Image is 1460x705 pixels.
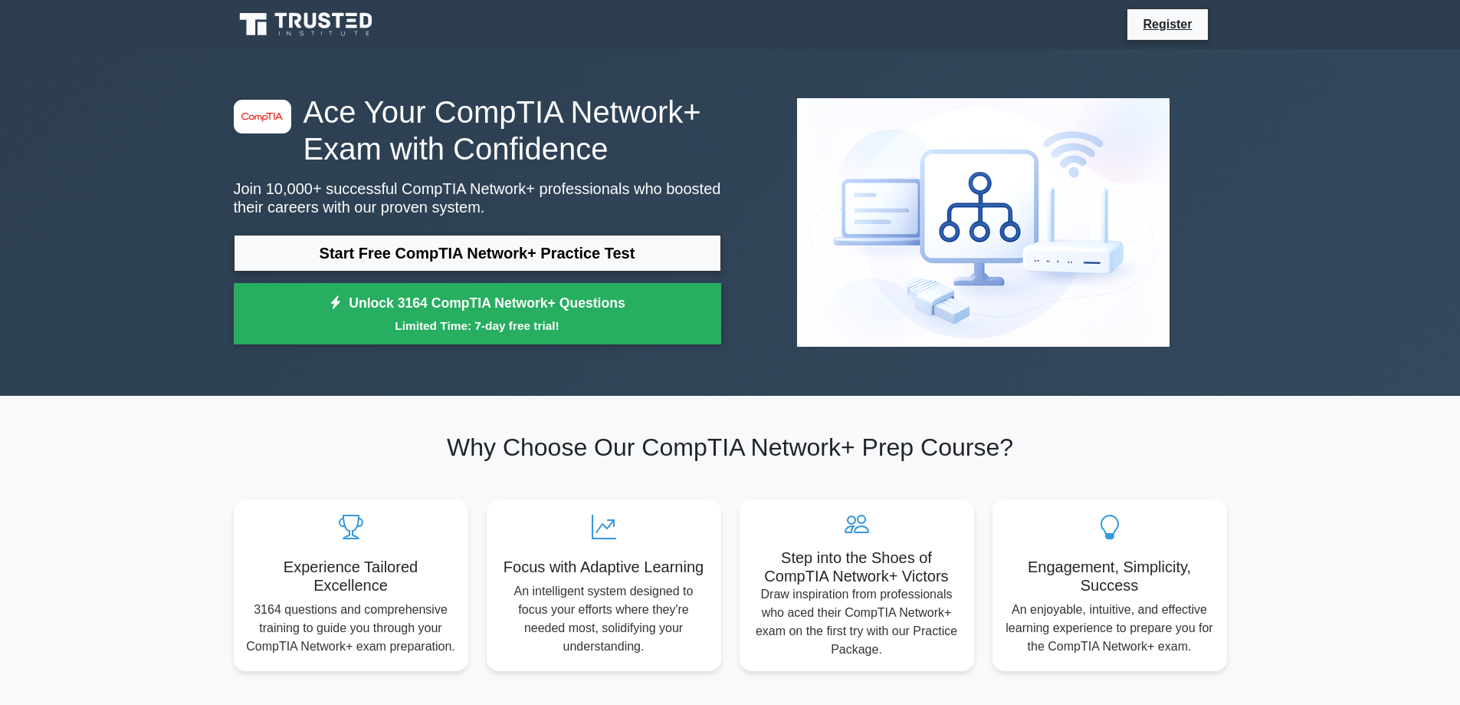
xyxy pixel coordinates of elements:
p: An intelligent system designed to focus your efforts where they're needed most, solidifying your ... [499,582,709,656]
h5: Engagement, Simplicity, Success [1005,558,1215,595]
p: Draw inspiration from professionals who aced their CompTIA Network+ exam on the first try with ou... [752,585,962,659]
p: 3164 questions and comprehensive training to guide you through your CompTIA Network+ exam prepara... [246,601,456,656]
p: An enjoyable, intuitive, and effective learning experience to prepare you for the CompTIA Network... [1005,601,1215,656]
a: Start Free CompTIA Network+ Practice Test [234,235,721,272]
p: Join 10,000+ successful CompTIA Network+ professionals who boosted their careers with our proven ... [234,180,721,216]
h2: Why Choose Our CompTIA Network+ Prep Course? [234,433,1227,462]
h5: Step into the Shoes of CompTIA Network+ Victors [752,549,962,585]
h5: Focus with Adaptive Learning [499,558,709,576]
img: CompTIA Network+ Preview [785,86,1182,359]
h1: Ace Your CompTIA Network+ Exam with Confidence [234,94,721,167]
a: Register [1134,15,1201,34]
small: Limited Time: 7-day free trial! [253,317,702,334]
a: Unlock 3164 CompTIA Network+ QuestionsLimited Time: 7-day free trial! [234,283,721,344]
h5: Experience Tailored Excellence [246,558,456,595]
